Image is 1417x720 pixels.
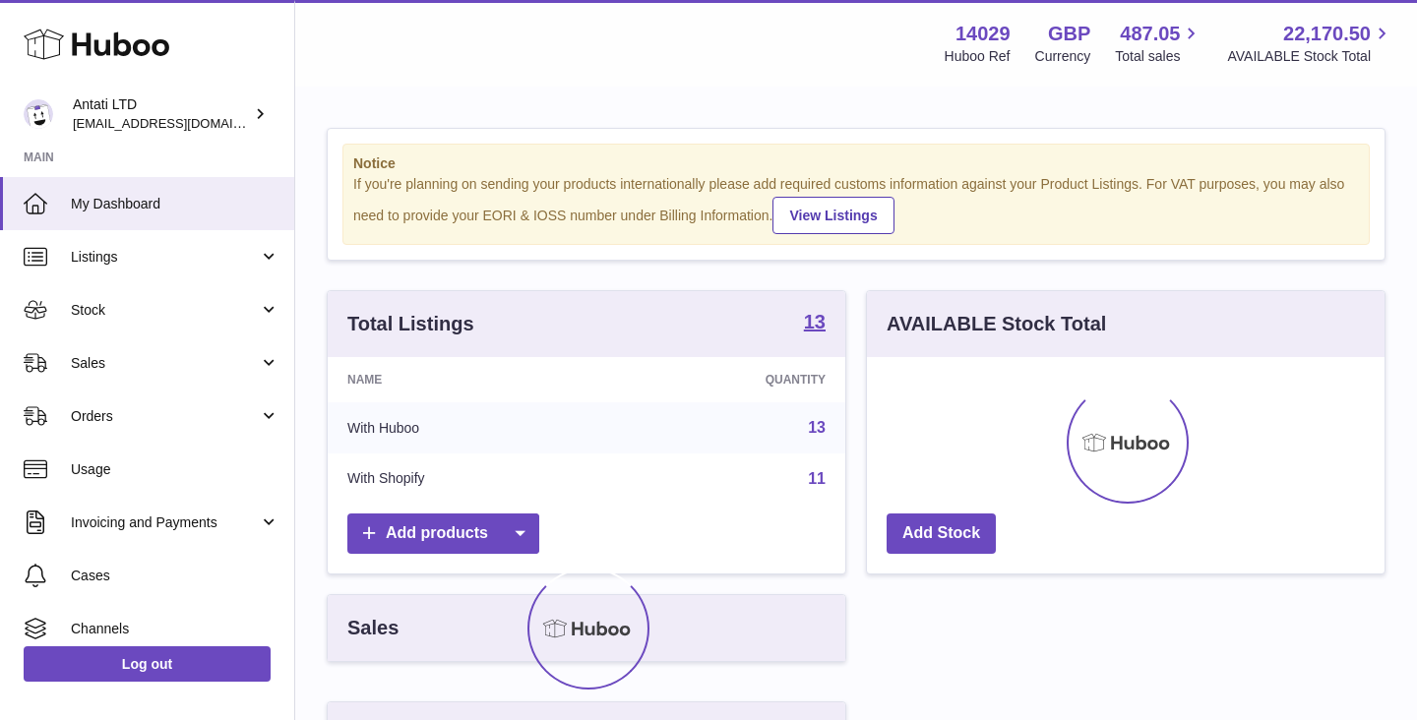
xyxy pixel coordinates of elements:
[328,357,607,402] th: Name
[1120,21,1180,47] span: 487.05
[1115,21,1202,66] a: 487.05 Total sales
[24,646,271,682] a: Log out
[347,513,539,554] a: Add products
[71,407,259,426] span: Orders
[1227,21,1393,66] a: 22,170.50 AVAILABLE Stock Total
[71,301,259,320] span: Stock
[328,402,607,453] td: With Huboo
[607,357,845,402] th: Quantity
[1115,47,1202,66] span: Total sales
[353,154,1359,173] strong: Notice
[808,419,826,436] a: 13
[24,99,53,129] img: toufic@antatiskin.com
[804,312,826,331] strong: 13
[945,47,1011,66] div: Huboo Ref
[71,248,259,267] span: Listings
[71,195,279,213] span: My Dashboard
[71,460,279,479] span: Usage
[347,615,399,641] h3: Sales
[1227,47,1393,66] span: AVAILABLE Stock Total
[887,513,996,554] a: Add Stock
[73,95,250,133] div: Antati LTD
[808,470,826,487] a: 11
[1048,21,1090,47] strong: GBP
[347,311,474,337] h3: Total Listings
[955,21,1011,47] strong: 14029
[71,567,279,585] span: Cases
[1035,47,1091,66] div: Currency
[71,620,279,638] span: Channels
[1283,21,1371,47] span: 22,170.50
[887,311,1106,337] h3: AVAILABLE Stock Total
[804,312,826,335] a: 13
[73,115,289,131] span: [EMAIL_ADDRESS][DOMAIN_NAME]
[71,354,259,373] span: Sales
[353,175,1359,234] div: If you're planning on sending your products internationally please add required customs informati...
[71,513,259,532] span: Invoicing and Payments
[328,453,607,505] td: With Shopify
[772,197,893,234] a: View Listings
